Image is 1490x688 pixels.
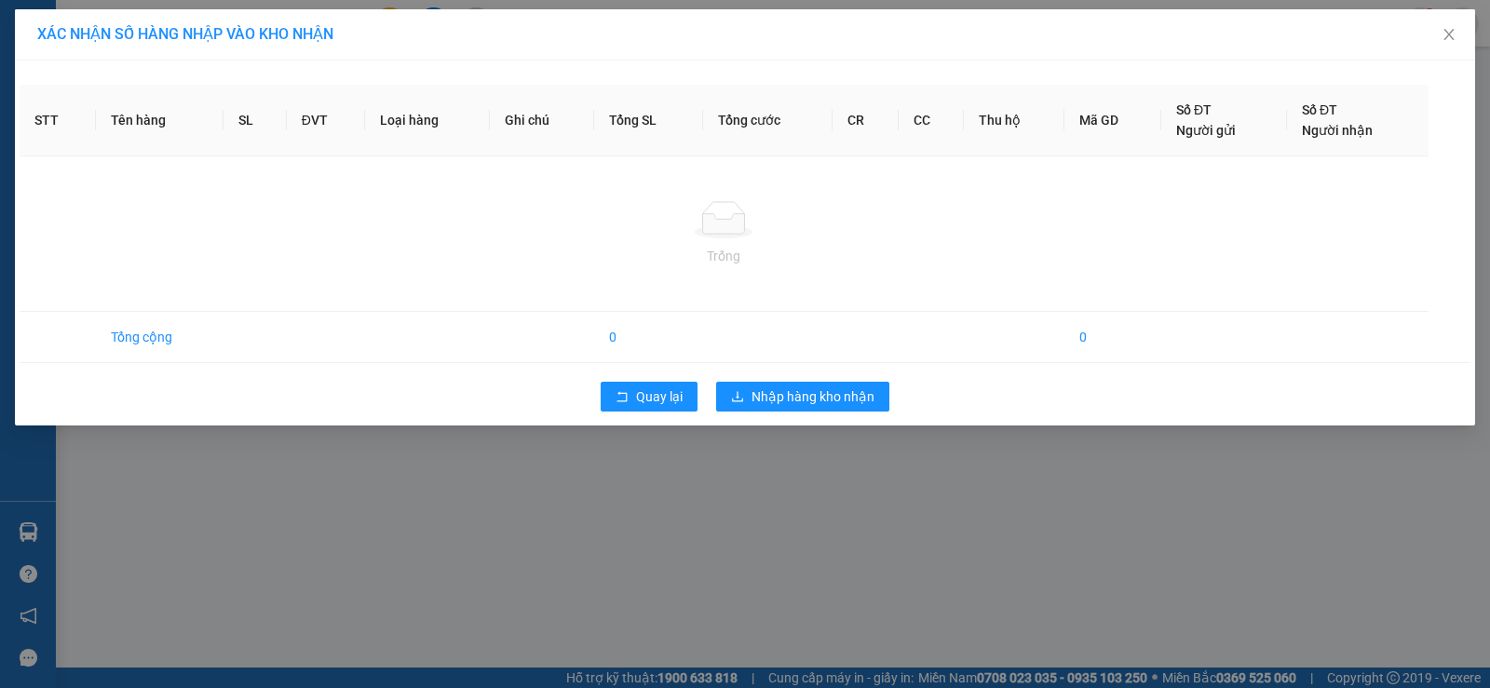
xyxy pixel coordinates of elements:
[287,85,366,156] th: ĐVT
[365,85,490,156] th: Loại hàng
[899,85,964,156] th: CC
[1176,123,1236,138] span: Người gửi
[594,312,703,363] td: 0
[636,386,683,407] span: Quay lại
[594,85,703,156] th: Tổng SL
[96,85,224,156] th: Tên hàng
[20,85,96,156] th: STT
[1064,312,1161,363] td: 0
[1176,102,1212,117] span: Số ĐT
[490,85,594,156] th: Ghi chú
[34,246,1414,266] div: Trống
[964,85,1064,156] th: Thu hộ
[1064,85,1161,156] th: Mã GD
[1442,27,1456,42] span: close
[731,390,744,405] span: download
[752,386,874,407] span: Nhập hàng kho nhận
[716,382,889,411] button: downloadNhập hàng kho nhận
[601,382,698,411] button: rollbackQuay lại
[1302,102,1337,117] span: Số ĐT
[223,85,286,156] th: SL
[96,312,224,363] td: Tổng cộng
[1302,123,1373,138] span: Người nhận
[37,25,333,43] span: XÁC NHẬN SỐ HÀNG NHẬP VÀO KHO NHẬN
[833,85,898,156] th: CR
[616,390,629,405] span: rollback
[703,85,833,156] th: Tổng cước
[1423,9,1475,61] button: Close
